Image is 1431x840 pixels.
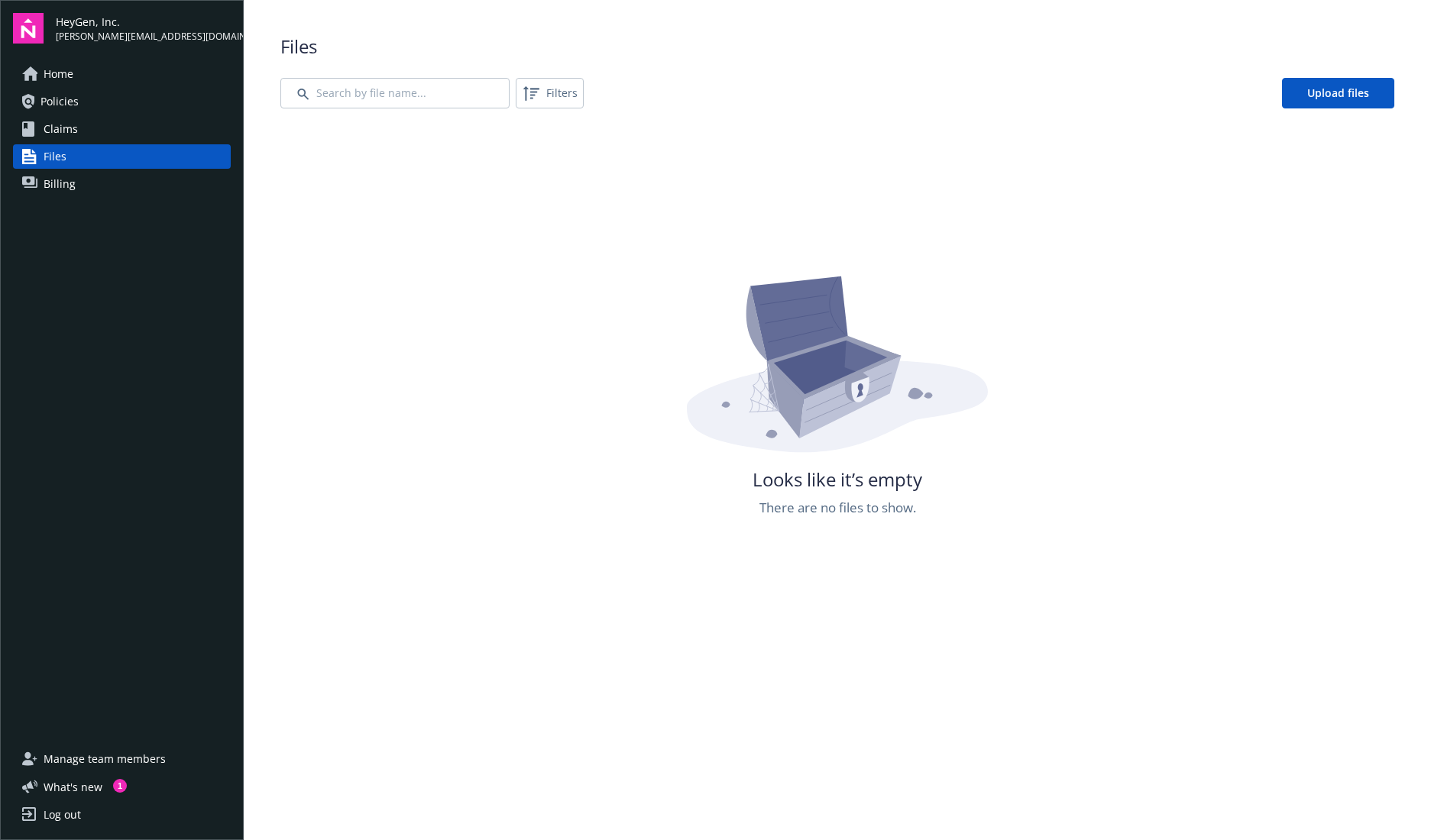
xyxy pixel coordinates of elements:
a: Home [13,62,231,86]
span: Policies [40,89,79,114]
a: Upload files [1282,78,1394,108]
a: Files [13,144,231,169]
span: Looks like it’s empty [753,467,922,493]
span: Billing [44,172,76,196]
span: Files [280,34,1394,60]
img: navigator-logo.svg [13,13,44,44]
span: Filters [546,85,578,101]
span: What ' s new [44,779,102,795]
button: Filters [516,78,584,108]
span: Filters [519,81,581,105]
a: Manage team members [13,747,231,771]
span: Manage team members [44,747,166,771]
a: Billing [13,172,231,196]
span: Files [44,144,66,169]
button: What's new1 [13,779,127,795]
button: HeyGen, Inc.[PERSON_NAME][EMAIL_ADDRESS][DOMAIN_NAME] [56,13,231,44]
a: Policies [13,89,231,114]
a: Claims [13,117,231,141]
span: Home [44,62,73,86]
div: 1 [113,779,127,793]
span: Claims [44,117,78,141]
div: Log out [44,803,81,827]
span: [PERSON_NAME][EMAIL_ADDRESS][DOMAIN_NAME] [56,30,231,44]
span: Upload files [1307,86,1369,100]
span: HeyGen, Inc. [56,14,231,30]
input: Search by file name... [280,78,510,108]
span: There are no files to show. [759,498,916,518]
